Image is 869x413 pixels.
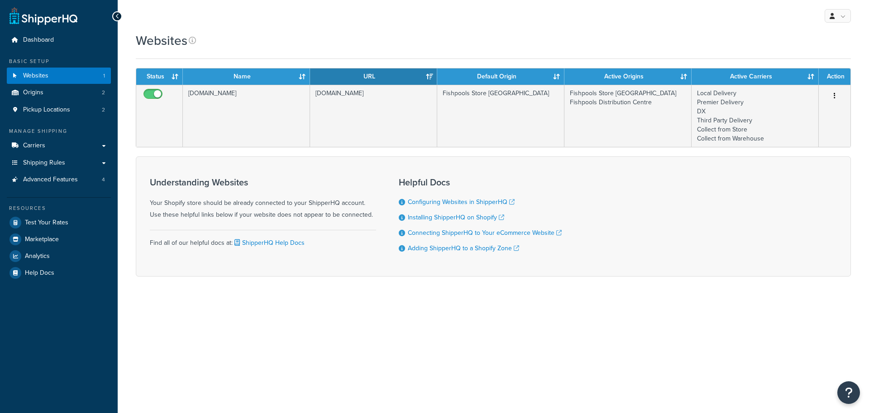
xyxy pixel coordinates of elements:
a: Shipping Rules [7,155,111,171]
th: Action [819,68,850,85]
th: URL: activate to sort column ascending [310,68,437,85]
a: Websites 1 [7,68,111,84]
button: Open Resource Center [837,381,860,404]
span: Shipping Rules [23,159,65,167]
span: Pickup Locations [23,106,70,114]
th: Status: activate to sort column ascending [136,68,183,85]
a: Installing ShipperHQ on Shopify [408,213,504,222]
div: Basic Setup [7,58,111,65]
span: Origins [23,89,43,97]
div: Resources [7,204,111,212]
div: Find all of our helpful docs at: [150,230,376,249]
th: Active Carriers: activate to sort column ascending [692,68,819,85]
th: Default Origin: activate to sort column ascending [437,68,564,85]
span: Advanced Features [23,176,78,184]
a: Analytics [7,248,111,264]
li: Origins [7,84,111,101]
h3: Understanding Websites [150,177,376,187]
td: Local Delivery Premier Delivery DX Third Party Delivery Collect from Store Collect from Warehouse [692,85,819,147]
th: Active Origins: activate to sort column ascending [564,68,692,85]
span: Analytics [25,253,50,260]
a: Carriers [7,137,111,154]
span: 1 [103,72,105,80]
span: Dashboard [23,36,54,44]
div: Manage Shipping [7,127,111,135]
td: [DOMAIN_NAME] [310,85,437,147]
span: Test Your Rates [25,219,68,227]
span: 2 [102,89,105,97]
a: Test Your Rates [7,214,111,231]
a: Marketplace [7,231,111,248]
th: Name: activate to sort column ascending [183,68,310,85]
span: Marketplace [25,236,59,243]
a: Pickup Locations 2 [7,102,111,118]
span: Websites [23,72,48,80]
td: Fishpools Store [GEOGRAPHIC_DATA] Fishpools Distribution Centre [564,85,692,147]
a: Origins 2 [7,84,111,101]
li: Advanced Features [7,171,111,188]
a: ShipperHQ Help Docs [233,238,305,248]
a: Adding ShipperHQ to a Shopify Zone [408,243,519,253]
span: Help Docs [25,269,54,277]
span: Carriers [23,142,45,150]
h3: Helpful Docs [399,177,562,187]
a: ShipperHQ Home [10,7,77,25]
h1: Websites [136,32,187,49]
li: Websites [7,68,111,84]
td: [DOMAIN_NAME] [183,85,310,147]
a: Advanced Features 4 [7,171,111,188]
a: Dashboard [7,32,111,49]
span: 4 [102,176,105,184]
a: Connecting ShipperHQ to Your eCommerce Website [408,228,562,238]
li: Pickup Locations [7,102,111,118]
a: Help Docs [7,265,111,281]
span: 2 [102,106,105,114]
td: Fishpools Store [GEOGRAPHIC_DATA] [437,85,564,147]
div: Your Shopify store should be already connected to your ShipperHQ account. Use these helpful links... [150,177,376,221]
a: Configuring Websites in ShipperHQ [408,197,515,207]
